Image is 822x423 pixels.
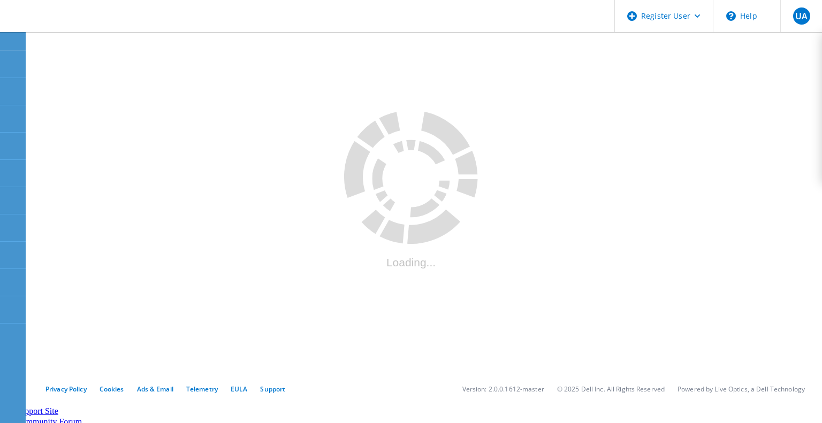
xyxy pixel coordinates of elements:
[11,21,126,30] a: Live Optics Dashboard
[186,384,218,394] a: Telemetry
[45,384,87,394] a: Privacy Policy
[795,12,808,20] span: UA
[344,256,478,269] div: Loading...
[260,384,285,394] a: Support
[678,384,805,394] li: Powered by Live Optics, a Dell Technology
[16,406,58,416] a: Support Site
[100,384,124,394] a: Cookies
[557,384,665,394] li: © 2025 Dell Inc. All Rights Reserved
[231,384,247,394] a: EULA
[726,11,736,21] svg: \n
[462,384,544,394] li: Version: 2.0.0.1612-master
[137,384,173,394] a: Ads & Email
